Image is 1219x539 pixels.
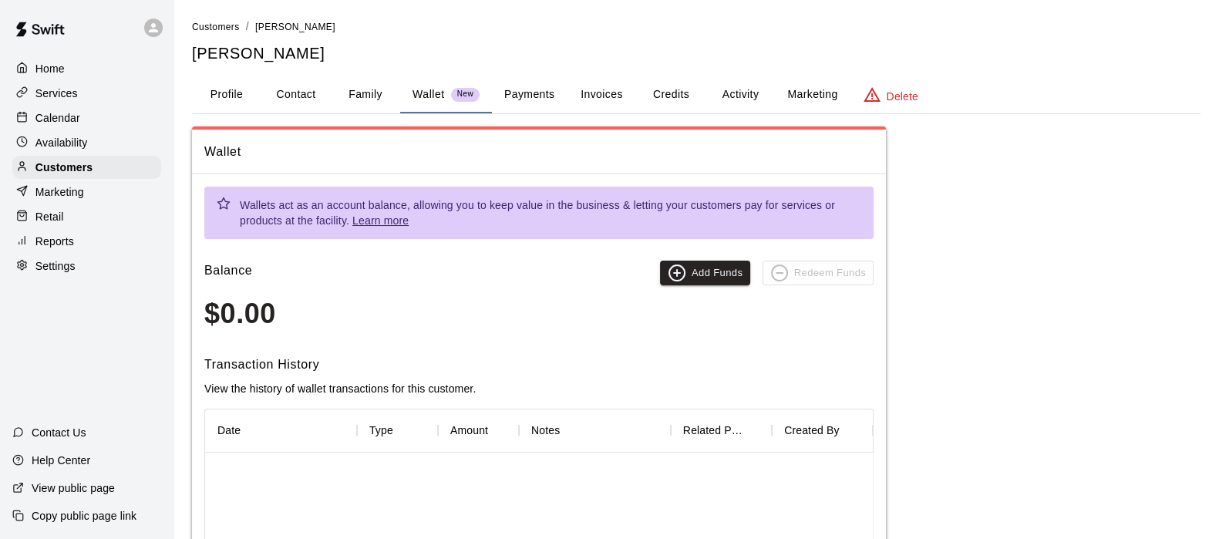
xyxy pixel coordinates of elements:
p: Copy public page link [32,508,136,524]
button: Sort [746,419,767,441]
div: Created By [784,409,840,452]
span: New [451,89,480,99]
a: Availability [12,131,161,154]
p: Delete [887,89,918,104]
div: Type [357,409,438,452]
div: basic tabs example [192,76,1200,113]
button: Family [331,76,400,113]
div: Related Payment ID [671,409,772,452]
a: Retail [12,205,161,228]
div: Amount [438,409,519,452]
button: Marketing [775,76,850,113]
div: Wallets act as an account balance, allowing you to keep value in the business & letting your cust... [240,191,861,234]
div: Related Payment ID [683,409,746,452]
p: Services [35,86,78,101]
button: Profile [192,76,261,113]
div: Notes [519,409,671,452]
span: Customers [192,22,240,32]
p: Contact Us [32,425,86,440]
div: Notes [531,409,560,452]
p: View the history of wallet transactions for this customer. [204,381,874,396]
a: Settings [12,254,161,278]
p: Reports [35,234,74,249]
p: Calendar [35,110,80,126]
nav: breadcrumb [192,19,1200,35]
button: Invoices [567,76,636,113]
div: Type [369,409,393,452]
div: Amount [450,409,488,452]
p: Settings [35,258,76,274]
div: Date [205,409,357,452]
a: Customers [12,156,161,179]
a: Services [12,82,161,105]
button: Credits [636,76,705,113]
button: Sort [393,419,415,441]
a: Marketing [12,180,161,204]
button: Activity [705,76,775,113]
li: / [246,19,249,35]
span: Wallet [204,142,874,162]
h6: Balance [204,261,252,285]
span: [PERSON_NAME] [255,22,335,32]
a: Home [12,57,161,80]
h3: $0.00 [204,298,874,330]
a: Calendar [12,106,161,130]
div: Created By [772,409,873,452]
p: Wallet [413,86,445,103]
button: Sort [840,419,861,441]
button: Sort [488,419,510,441]
p: View public page [32,480,115,496]
p: Home [35,61,65,76]
h5: [PERSON_NAME] [192,43,1200,64]
button: Payments [492,76,567,113]
p: Retail [35,209,64,224]
button: Add Funds [660,261,750,285]
p: Customers [35,160,93,175]
p: Help Center [32,453,90,468]
a: Customers [192,20,240,32]
p: Marketing [35,184,84,200]
div: Date [217,409,241,452]
a: Learn more [352,214,409,227]
h6: Transaction History [204,355,874,375]
button: Sort [560,419,581,441]
button: Contact [261,76,331,113]
button: Sort [241,419,262,441]
p: Availability [35,135,88,150]
a: Reports [12,230,161,253]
